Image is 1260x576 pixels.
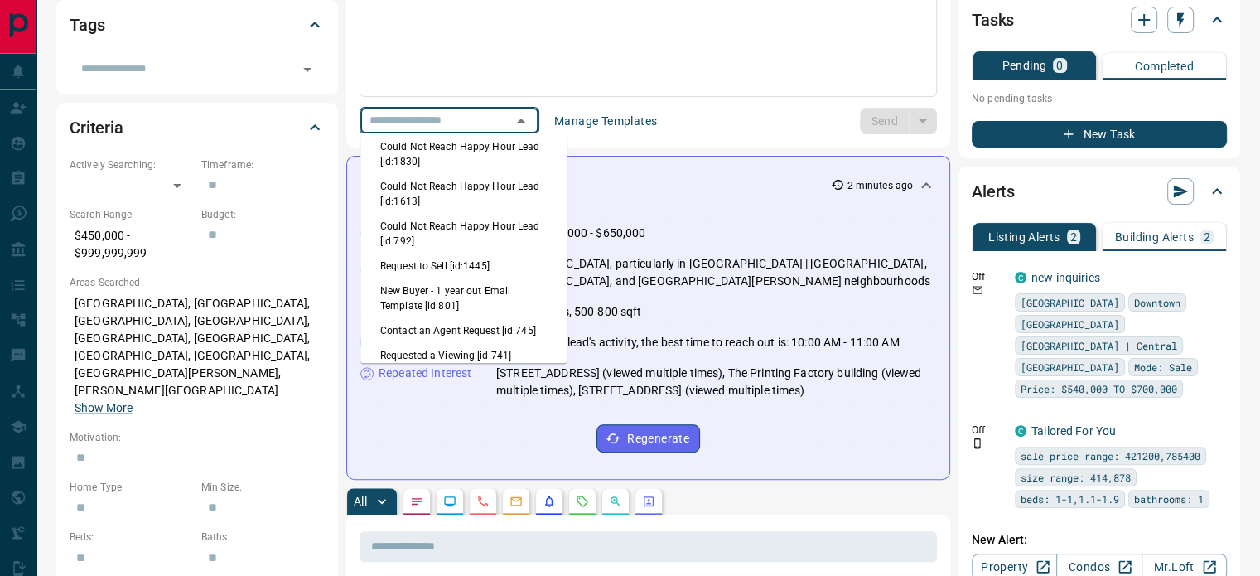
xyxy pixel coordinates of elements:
[70,222,193,267] p: $450,000 - $999,999,999
[70,480,193,495] p: Home Type:
[1021,359,1119,375] span: [GEOGRAPHIC_DATA]
[596,424,700,453] button: Regenerate
[360,254,567,278] li: Request to Sell [id:1445]
[543,495,556,508] svg: Listing Alerts
[201,530,325,545] p: Baths:
[1021,294,1119,311] span: [GEOGRAPHIC_DATA]
[988,231,1060,243] p: Listing Alerts
[296,58,319,81] button: Open
[70,5,325,45] div: Tags
[972,86,1227,111] p: No pending tasks
[972,531,1227,549] p: New Alert:
[1021,448,1200,464] span: sale price range: 421200,785400
[609,495,622,508] svg: Opportunities
[496,303,641,321] p: 1-2 bedrooms, 500-800 sqft
[1135,61,1194,72] p: Completed
[360,343,567,368] li: Requested a Viewing [id:741]
[360,278,567,318] li: New Buyer - 1 year out Email Template [id:801]
[1115,231,1194,243] p: Building Alerts
[847,178,913,193] p: 2 minutes ago
[972,438,983,449] svg: Push Notification Only
[496,225,645,242] p: Around $550,000 - $650,000
[201,480,325,495] p: Min Size:
[1056,60,1063,71] p: 0
[201,157,325,172] p: Timeframe:
[70,275,325,290] p: Areas Searched:
[360,170,936,201] div: Activity Summary2 minutes ago
[1021,491,1119,507] span: beds: 1-1,1.1-1.9
[496,334,900,351] p: Based on the lead's activity, the best time to reach out is: 10:00 AM - 11:00 AM
[1134,491,1204,507] span: bathrooms: 1
[860,108,937,134] div: split button
[443,495,456,508] svg: Lead Browsing Activity
[1204,231,1210,243] p: 2
[75,399,133,417] button: Show More
[1070,231,1077,243] p: 2
[70,108,325,148] div: Criteria
[972,269,1005,284] p: Off
[1021,380,1177,397] span: Price: $540,000 TO $700,000
[576,495,589,508] svg: Requests
[70,114,123,141] h2: Criteria
[70,430,325,445] p: Motivation:
[1134,359,1192,375] span: Mode: Sale
[972,423,1005,438] p: Off
[410,495,423,508] svg: Notes
[70,207,193,222] p: Search Range:
[354,496,367,507] p: All
[972,7,1014,33] h2: Tasks
[379,365,471,382] p: Repeated Interest
[70,157,193,172] p: Actively Searching:
[70,530,193,545] p: Beds:
[642,495,655,508] svg: Agent Actions
[972,121,1227,148] button: New Task
[972,172,1227,211] div: Alerts
[1031,271,1100,284] a: new inquiries
[360,214,567,254] li: Could Not Reach Happy Hour Lead [id:792]
[509,109,533,133] button: Close
[70,290,325,422] p: [GEOGRAPHIC_DATA], [GEOGRAPHIC_DATA], [GEOGRAPHIC_DATA], [GEOGRAPHIC_DATA], [GEOGRAPHIC_DATA], [G...
[476,495,490,508] svg: Calls
[1021,316,1119,332] span: [GEOGRAPHIC_DATA]
[360,134,567,174] li: Could Not Reach Happy Hour Lead [id:1830]
[509,495,523,508] svg: Emails
[496,365,936,399] p: [STREET_ADDRESS] (viewed multiple times), The Printing Factory building (viewed multiple times), ...
[1021,337,1177,354] span: [GEOGRAPHIC_DATA] | Central
[972,284,983,296] svg: Email
[1002,60,1046,71] p: Pending
[360,318,567,343] li: Contact an Agent Request [id:745]
[70,12,104,38] h2: Tags
[544,108,667,134] button: Manage Templates
[1134,294,1180,311] span: Downtown
[360,174,567,214] li: Could Not Reach Happy Hour Lead [id:1613]
[972,178,1015,205] h2: Alerts
[201,207,325,222] p: Budget:
[1031,424,1116,438] a: Tailored For You
[1015,425,1026,437] div: condos.ca
[1015,272,1026,283] div: condos.ca
[496,255,936,290] p: [GEOGRAPHIC_DATA], particularly in [GEOGRAPHIC_DATA] | [GEOGRAPHIC_DATA], [GEOGRAPHIC_DATA], and ...
[1021,469,1131,486] span: size range: 414,878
